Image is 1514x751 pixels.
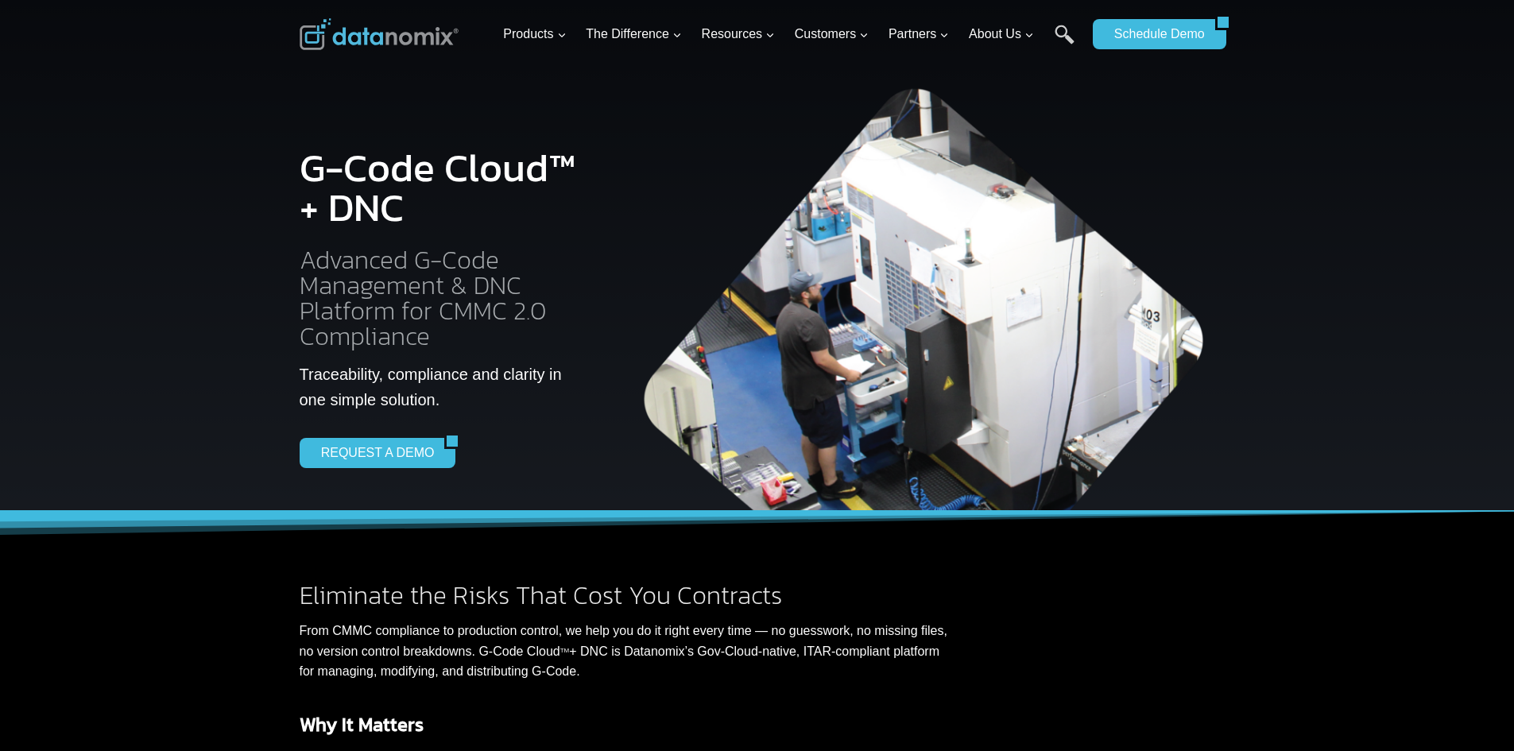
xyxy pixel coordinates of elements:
span: The Difference [586,24,682,45]
strong: Why It Matters [300,710,424,738]
h2: Advanced G-Code Management & DNC Platform for CMMC 2.0 Compliance [300,247,583,349]
span: Products [503,24,566,45]
nav: Primary Navigation [497,9,1085,60]
h1: G-Code Cloud™ + DNC [300,148,583,227]
span: Resources [702,24,775,45]
h2: Eliminate the Risks That Cost You Contracts [300,583,948,608]
a: Schedule Demo [1093,19,1215,49]
sup: TM [560,647,570,654]
img: Datanomix [300,18,459,50]
a: Search [1055,25,1075,60]
span: Customers [795,24,869,45]
span: About Us [969,24,1034,45]
p: Traceability, compliance and clarity in one simple solution. [300,362,583,412]
a: REQUEST A DEMO [300,438,445,468]
p: From CMMC compliance to production control, we help you do it right every time — no guesswork, no... [300,621,948,682]
span: Partners [889,24,949,45]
